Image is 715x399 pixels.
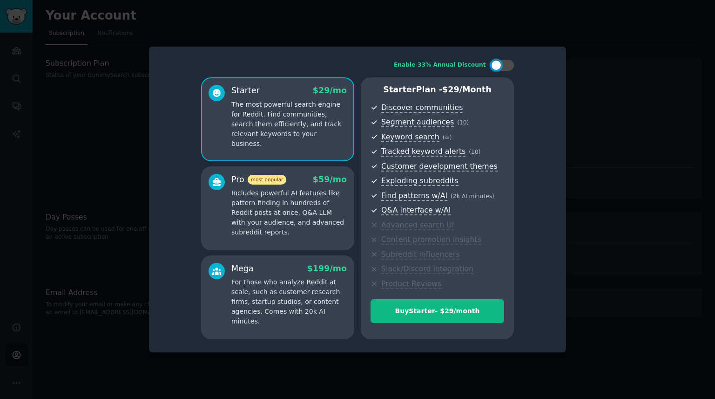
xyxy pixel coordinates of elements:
[381,250,459,260] span: Subreddit influencers
[231,188,347,237] p: Includes powerful AI features like pattern-finding in hundreds of Reddit posts at once, Q&A LLM w...
[231,100,347,149] p: The most powerful search engine for Reddit. Find communities, search them efficiently, and track ...
[307,264,347,273] span: $ 199 /mo
[469,149,480,155] span: ( 10 )
[371,299,504,323] button: BuyStarter- $29/month
[394,61,486,69] div: Enable 33% Annual Discount
[231,277,347,326] p: For those who analyze Reddit at scale, such as customer research firms, startup studios, or conte...
[371,306,504,316] div: Buy Starter - $ 29 /month
[443,134,452,141] span: ( ∞ )
[381,206,451,215] span: Q&A interface w/AI
[381,176,458,186] span: Exploding subreddits
[451,193,494,199] span: ( 2k AI minutes )
[231,85,260,96] div: Starter
[231,174,286,186] div: Pro
[381,279,441,289] span: Product Reviews
[313,175,347,184] span: $ 59 /mo
[231,263,254,275] div: Mega
[381,117,454,127] span: Segment audiences
[381,132,439,142] span: Keyword search
[442,85,492,94] span: $ 29 /month
[381,264,473,274] span: Slack/Discord integration
[381,191,447,201] span: Find patterns w/AI
[381,235,481,245] span: Content promotion insights
[313,86,347,95] span: $ 29 /mo
[457,119,469,126] span: ( 10 )
[381,103,463,113] span: Discover communities
[371,84,504,96] p: Starter Plan -
[381,147,465,157] span: Tracked keyword alerts
[381,220,454,230] span: Advanced search UI
[381,162,498,172] span: Customer development themes
[248,175,287,185] span: most popular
